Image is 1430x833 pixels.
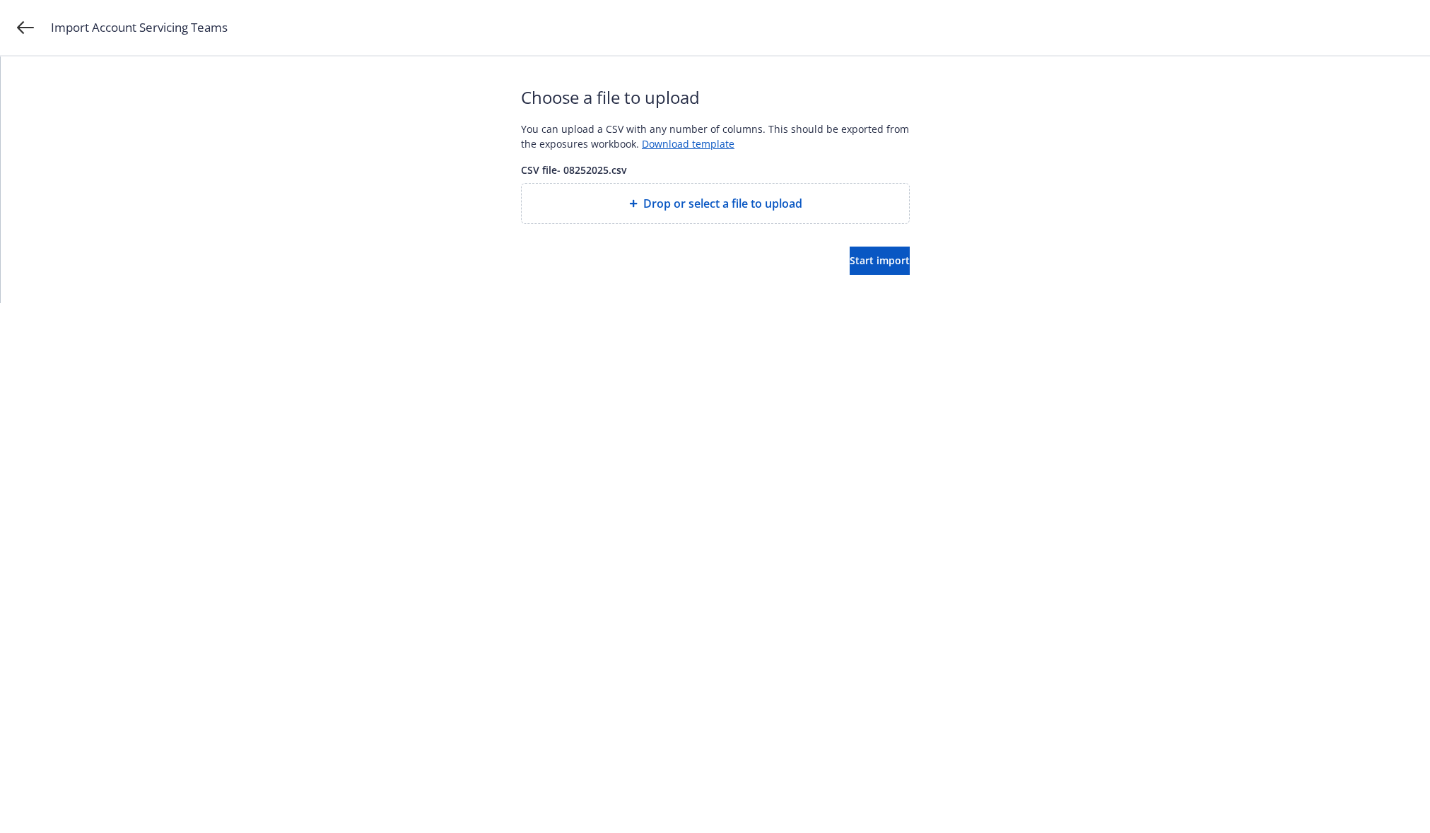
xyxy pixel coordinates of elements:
[521,183,910,224] div: Drop or select a file to upload
[521,163,910,177] span: CSV file - 08252025.csv
[643,195,802,212] span: Drop or select a file to upload
[850,247,910,275] button: Start import
[521,122,910,151] div: You can upload a CSV with any number of columns. This should be exported from the exposures workb...
[521,85,910,110] span: Choose a file to upload
[642,137,734,150] a: Download template
[850,254,910,267] span: Start import
[51,18,228,37] span: Import Account Servicing Teams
